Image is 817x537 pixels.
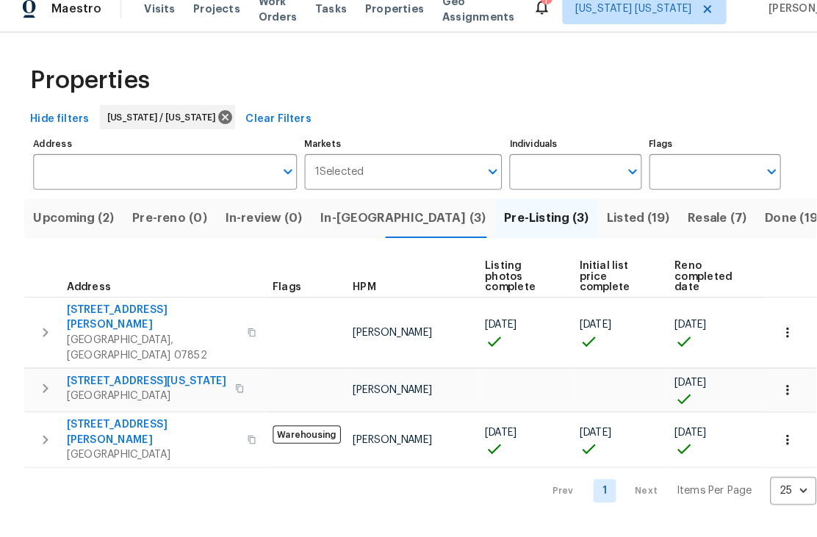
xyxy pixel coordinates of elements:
span: Pre-reno (0) [129,217,201,237]
span: Properties [29,86,145,101]
span: Visits [140,16,170,31]
span: Tasks [306,18,337,29]
span: Upcoming (2) [32,217,111,237]
button: Open [605,171,625,192]
span: Listed (19) [590,217,651,237]
span: [DATE] [564,325,594,336]
p: Items Per Page [658,484,731,499]
div: 1 [525,9,536,24]
span: Flags [265,289,293,299]
span: In-[GEOGRAPHIC_DATA] (3) [312,217,472,237]
span: [STREET_ADDRESS][PERSON_NAME] [65,420,231,450]
span: Properties [355,16,412,31]
span: Reno completed date [656,268,724,299]
button: Hide filters [24,117,93,144]
div: [US_STATE] / [US_STATE] [97,117,228,140]
button: Open [270,171,290,192]
button: Open [740,171,760,192]
span: 1 Selected [306,176,354,188]
div: 25 [749,472,793,511]
button: Clear Filters [233,117,309,144]
span: [US_STATE] / [US_STATE] [104,121,215,136]
span: [DATE] [472,325,503,336]
label: Individuals [495,150,623,159]
span: [STREET_ADDRESS][US_STATE] [65,378,220,392]
span: Projects [188,16,234,31]
span: [STREET_ADDRESS][PERSON_NAME] [65,309,231,338]
span: Hide filters [29,121,87,140]
button: Open [469,171,489,192]
a: Goto page 1 [577,480,599,503]
span: [PERSON_NAME] [343,389,420,399]
span: [GEOGRAPHIC_DATA], [GEOGRAPHIC_DATA] 07852 [65,338,231,367]
span: [DATE] [656,381,687,392]
span: Geo Assignments [430,9,500,38]
span: Resale (7) [669,217,726,237]
span: Done (196) [744,217,807,237]
span: [DATE] [472,430,503,440]
nav: Pagination Navigation [524,478,793,505]
label: Flags [631,150,759,159]
span: Initial list price complete [564,268,631,299]
span: [DATE] [656,430,687,440]
span: [GEOGRAPHIC_DATA] [65,392,220,407]
span: In-review (0) [219,217,294,237]
span: Clear Filters [239,121,303,140]
span: Pre-Listing (3) [490,217,572,237]
span: [DATE] [564,430,594,440]
span: Warehousing [265,428,331,446]
span: HPM [343,289,366,299]
label: Address [32,150,289,159]
span: [PERSON_NAME] [343,333,420,343]
span: [GEOGRAPHIC_DATA] [65,450,231,464]
span: [PERSON_NAME] [343,437,420,447]
span: Maestro [50,16,98,31]
span: Work Orders [251,9,289,38]
span: Address [65,289,108,299]
span: Listing photos complete [472,268,539,299]
span: [DATE] [656,325,687,336]
span: [US_STATE] [US_STATE] [559,16,672,31]
label: Markets [296,150,489,159]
